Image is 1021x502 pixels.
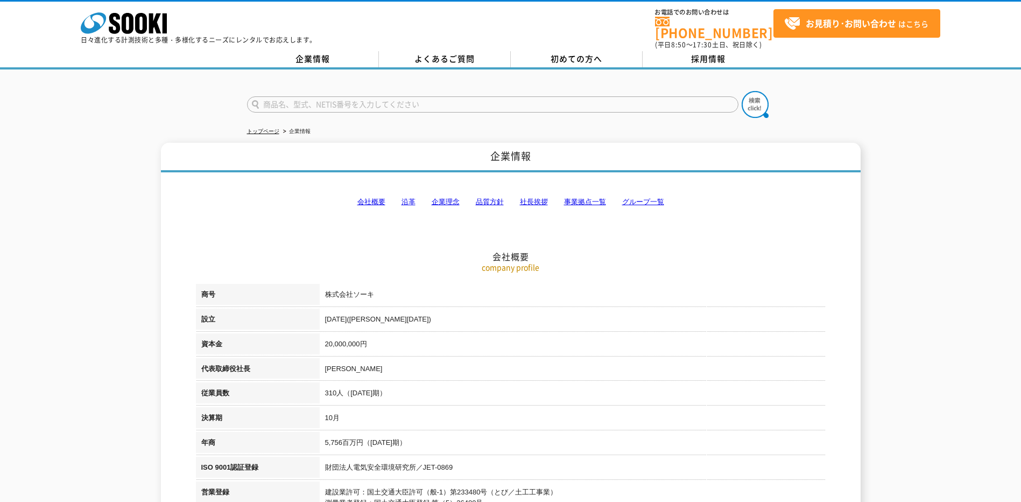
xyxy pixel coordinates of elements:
th: 決算期 [196,407,320,432]
a: 企業情報 [247,51,379,67]
a: 会社概要 [357,198,385,206]
span: 初めての方へ [551,53,602,65]
td: 310人（[DATE]期） [320,382,826,407]
a: 採用情報 [643,51,774,67]
td: 10月 [320,407,826,432]
td: 株式会社ソーキ [320,284,826,309]
a: 沿革 [402,198,416,206]
a: 事業拠点一覧 [564,198,606,206]
p: company profile [196,262,826,273]
th: 代表取締役社長 [196,358,320,383]
th: 設立 [196,309,320,333]
h2: 会社概要 [196,143,826,262]
th: 従業員数 [196,382,320,407]
a: 企業理念 [432,198,460,206]
th: 年商 [196,432,320,457]
span: 8:50 [671,40,686,50]
td: 20,000,000円 [320,333,826,358]
th: ISO 9001認証登録 [196,457,320,482]
a: [PHONE_NUMBER] [655,17,773,39]
li: 企業情報 [281,126,311,137]
th: 商号 [196,284,320,309]
td: 財団法人電気安全環境研究所／JET-0869 [320,457,826,482]
strong: お見積り･お問い合わせ [806,17,896,30]
a: トップページ [247,128,279,134]
span: はこちら [784,16,928,32]
td: [DATE]([PERSON_NAME][DATE]) [320,309,826,333]
h1: 企業情報 [161,143,861,172]
a: 社長挨拶 [520,198,548,206]
span: 17:30 [693,40,712,50]
a: 品質方針 [476,198,504,206]
a: お見積り･お問い合わせはこちら [773,9,940,38]
td: 5,756百万円（[DATE]期） [320,432,826,457]
th: 資本金 [196,333,320,358]
span: お電話でのお問い合わせは [655,9,773,16]
a: 初めての方へ [511,51,643,67]
span: (平日 ～ 土日、祝日除く) [655,40,762,50]
a: よくあるご質問 [379,51,511,67]
img: btn_search.png [742,91,769,118]
a: グループ一覧 [622,198,664,206]
td: [PERSON_NAME] [320,358,826,383]
p: 日々進化する計測技術と多種・多様化するニーズにレンタルでお応えします。 [81,37,316,43]
input: 商品名、型式、NETIS番号を入力してください [247,96,738,113]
